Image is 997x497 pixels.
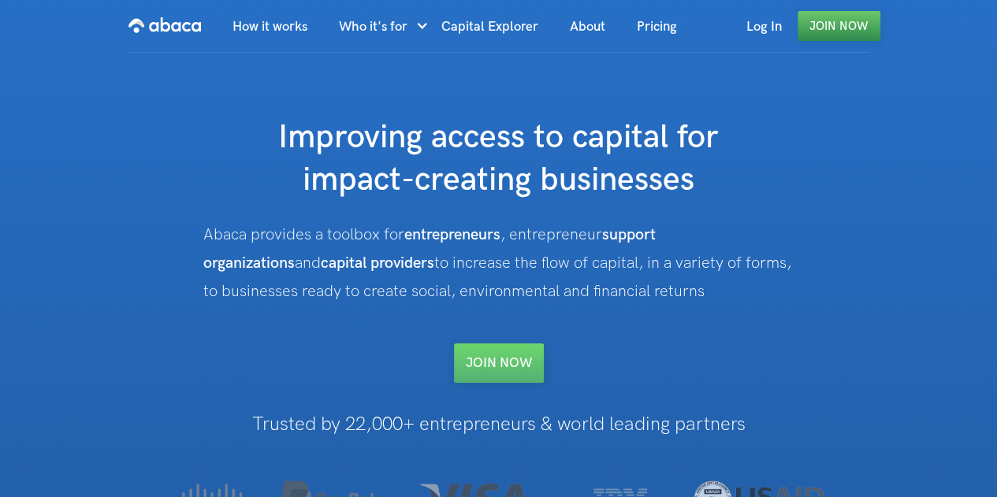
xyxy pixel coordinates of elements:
[150,414,848,435] h1: Trusted by 22,000+ entrepreneurs & world leading partners
[128,13,201,38] img: Abaca logo
[454,343,544,383] a: Join NOW
[203,221,794,306] div: Abaca provides a toolbox for , entrepreneur and to increase the flow of capital, in a variety of ...
[798,11,880,41] a: Join Now
[321,254,434,273] strong: capital providers
[184,117,814,202] h1: Improving access to capital for impact-creating businesses
[404,225,500,244] strong: entrepreneurs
